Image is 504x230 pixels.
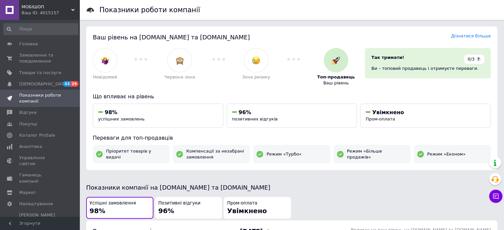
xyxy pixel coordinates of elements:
[266,151,302,157] span: Режим «Турбо»
[232,116,278,121] span: позитивних відгуків
[186,148,247,160] span: Компенсації за незабрані замовлення
[19,190,36,196] span: Маркет
[19,110,36,115] span: Відгуки
[89,200,136,207] span: Успішні замовлення
[252,56,260,65] img: :disappointed_relieved:
[371,66,484,71] div: Ви – топовий продавець і отримуєте переваги.
[19,70,61,76] span: Товари та послуги
[427,151,466,157] span: Режим «Економ»
[101,56,109,65] img: :woman-shrugging:
[464,55,484,64] div: 0/3
[93,74,117,80] span: Невідомий
[19,201,53,207] span: Налаштування
[176,56,184,65] img: :see_no_evil:
[19,155,61,167] span: Управління сайтом
[158,200,200,207] span: Позитивні відгуки
[360,104,491,128] button: УвімкненоПром-оплата
[227,200,257,207] span: Пром-оплата
[365,116,395,121] span: Пром-оплата
[19,41,38,47] span: Головна
[19,81,68,87] span: [DEMOGRAPHIC_DATA]
[93,104,223,128] button: 98%успішних замовлень
[93,34,250,41] span: Ваш рівень на [DOMAIN_NAME] та [DOMAIN_NAME]
[347,148,407,160] span: Режим «Більше продажів»
[239,109,251,115] span: 96%
[106,148,166,160] span: Пріоритет товарів у видачі
[3,23,78,35] input: Пошук
[164,74,195,80] span: Червона зона
[86,184,270,191] span: Показники компанії на [DOMAIN_NAME] та [DOMAIN_NAME]
[105,109,117,115] span: 98%
[158,207,174,215] span: 96%
[451,33,491,38] a: Дізнатися більше
[86,197,153,219] button: Успішні замовлення98%
[19,172,61,184] span: Гаманець компанії
[22,4,71,10] span: МОБІШОП
[489,190,502,203] button: Чат з покупцем
[19,92,61,104] span: Показники роботи компанії
[19,132,55,138] span: Каталог ProSale
[476,57,481,62] span: ?
[372,109,404,115] span: Увімкнено
[155,197,222,219] button: Позитивні відгуки96%
[227,207,267,215] span: Увімкнено
[71,81,78,87] span: 29
[317,74,355,80] span: Топ-продавець
[227,104,357,128] button: 96%позитивних відгуків
[224,197,291,219] button: Пром-оплатаУвімкнено
[371,55,404,60] span: Так тримати!
[19,144,42,150] span: Аналітика
[323,80,349,86] span: Ваш рівень
[63,81,71,87] span: 53
[19,52,61,64] span: Замовлення та повідомлення
[19,121,37,127] span: Покупці
[332,56,340,65] img: :rocket:
[242,74,270,80] span: Зона ризику
[98,116,144,121] span: успішних замовлень
[22,10,80,16] div: Ваш ID: 4015157
[89,207,105,215] span: 98%
[99,6,200,14] h1: Показники роботи компанії
[93,135,173,141] span: Переваги для топ-продавців
[93,93,154,100] span: Що впливає на рівень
